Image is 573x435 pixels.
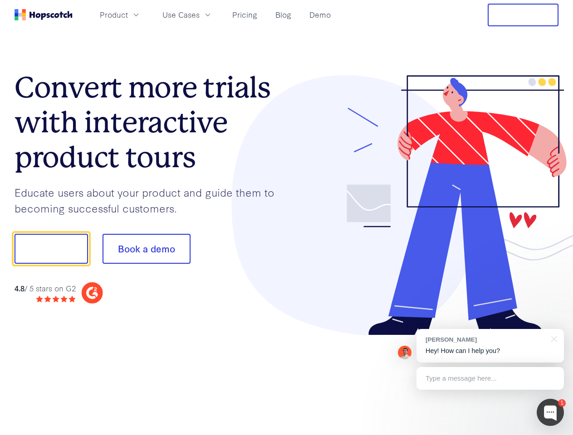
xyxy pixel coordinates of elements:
div: Type a message here... [416,367,564,390]
h1: Convert more trials with interactive product tours [15,70,287,174]
a: Home [15,9,73,20]
strong: 4.8 [15,283,24,293]
span: Use Cases [162,9,200,20]
a: Blog [272,7,295,22]
a: Pricing [229,7,261,22]
div: [PERSON_NAME] [426,335,546,344]
a: Demo [306,7,334,22]
img: Mark Spera [398,346,411,359]
button: Book a demo [103,234,191,264]
button: Free Trial [488,4,558,26]
p: Hey! How can I help you? [426,346,555,356]
button: Show me! [15,234,88,264]
div: 1 [558,399,566,407]
p: Educate users about your product and guide them to becoming successful customers. [15,184,287,216]
button: Use Cases [157,7,218,22]
div: / 5 stars on G2 [15,283,76,294]
span: Product [100,9,128,20]
button: Product [94,7,146,22]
